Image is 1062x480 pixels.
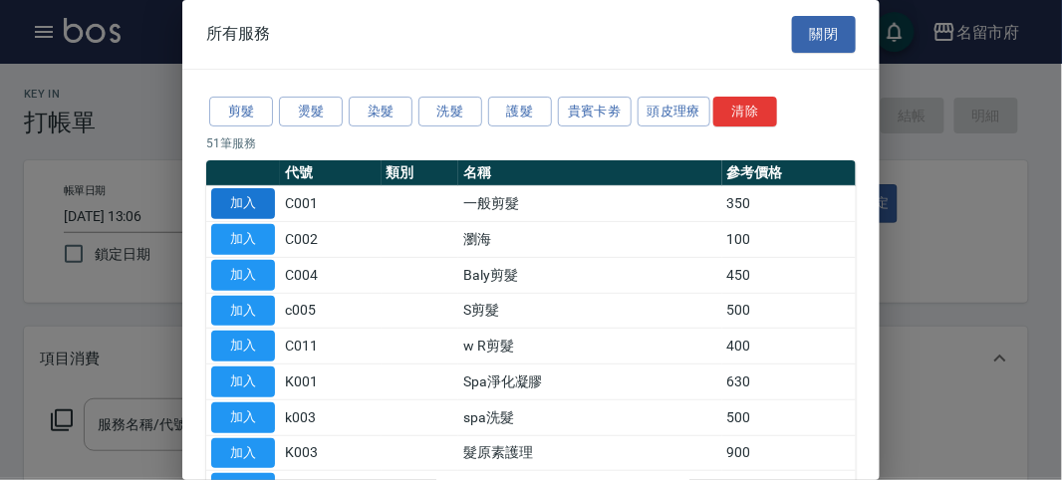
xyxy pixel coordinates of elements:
th: 代號 [280,160,382,186]
td: C011 [280,329,382,364]
td: 630 [722,364,856,400]
td: 450 [722,257,856,293]
button: 貴賓卡劵 [558,97,632,127]
button: 清除 [713,97,777,127]
td: K003 [280,435,382,471]
button: 加入 [211,402,275,433]
td: C004 [280,257,382,293]
td: Spa淨化凝膠 [458,364,722,400]
th: 名稱 [458,160,722,186]
button: 關閉 [792,16,856,53]
td: 400 [722,329,856,364]
td: C002 [280,222,382,258]
td: k003 [280,399,382,435]
button: 加入 [211,438,275,469]
td: 500 [722,293,856,329]
button: 加入 [211,188,275,219]
td: c005 [280,293,382,329]
button: 加入 [211,224,275,255]
button: 剪髮 [209,97,273,127]
button: 燙髮 [279,97,343,127]
td: K001 [280,364,382,400]
td: Baly剪髮 [458,257,722,293]
button: 染髮 [349,97,412,127]
button: 護髮 [488,97,552,127]
td: 髮原素護理 [458,435,722,471]
button: 加入 [211,331,275,361]
td: S剪髮 [458,293,722,329]
th: 參考價格 [722,160,856,186]
button: 加入 [211,366,275,397]
button: 洗髮 [418,97,482,127]
td: 900 [722,435,856,471]
button: 加入 [211,296,275,327]
td: 一般剪髮 [458,186,722,222]
td: spa洗髮 [458,399,722,435]
td: 100 [722,222,856,258]
td: C001 [280,186,382,222]
td: 瀏海 [458,222,722,258]
td: 500 [722,399,856,435]
th: 類別 [382,160,458,186]
p: 51 筆服務 [206,134,856,152]
td: 350 [722,186,856,222]
button: 頭皮理療 [638,97,711,127]
span: 所有服務 [206,24,270,44]
button: 加入 [211,260,275,291]
td: w R剪髮 [458,329,722,364]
